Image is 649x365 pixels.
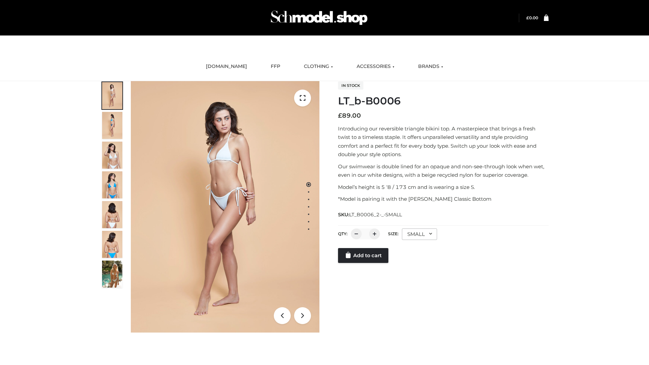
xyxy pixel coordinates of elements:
img: ArielClassicBikiniTop_CloudNine_AzureSky_OW114ECO_2-scaled.jpg [102,112,122,139]
img: Arieltop_CloudNine_AzureSky2.jpg [102,261,122,288]
img: ArielClassicBikiniTop_CloudNine_AzureSky_OW114ECO_1-scaled.jpg [102,82,122,109]
bdi: 0.00 [526,15,538,20]
a: BRANDS [413,59,448,74]
span: LT_B0006_2-_-SMALL [349,212,402,218]
a: Add to cart [338,248,388,263]
img: ArielClassicBikiniTop_CloudNine_AzureSky_OW114ECO_8-scaled.jpg [102,231,122,258]
img: ArielClassicBikiniTop_CloudNine_AzureSky_OW114ECO_7-scaled.jpg [102,201,122,228]
a: CLOTHING [299,59,338,74]
span: £ [526,15,529,20]
a: ACCESSORIES [352,59,400,74]
label: Size: [388,231,399,236]
p: Model’s height is 5 ‘8 / 173 cm and is wearing a size S. [338,183,549,192]
a: FFP [266,59,285,74]
img: ArielClassicBikiniTop_CloudNine_AzureSky_OW114ECO_4-scaled.jpg [102,171,122,198]
a: £0.00 [526,15,538,20]
bdi: 89.00 [338,112,361,119]
img: ArielClassicBikiniTop_CloudNine_AzureSky_OW114ECO_1 [131,81,319,333]
label: QTY: [338,231,347,236]
img: Schmodel Admin 964 [268,4,370,31]
span: In stock [338,81,363,90]
p: Introducing our reversible triangle bikini top. A masterpiece that brings a fresh twist to a time... [338,124,549,159]
h1: LT_b-B0006 [338,95,549,107]
img: ArielClassicBikiniTop_CloudNine_AzureSky_OW114ECO_3-scaled.jpg [102,142,122,169]
span: £ [338,112,342,119]
div: SMALL [402,228,437,240]
p: *Model is pairing it with the [PERSON_NAME] Classic Bottom [338,195,549,203]
a: [DOMAIN_NAME] [201,59,252,74]
span: SKU: [338,211,403,219]
p: Our swimwear is double lined for an opaque and non-see-through look when wet, even in our white d... [338,162,549,179]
